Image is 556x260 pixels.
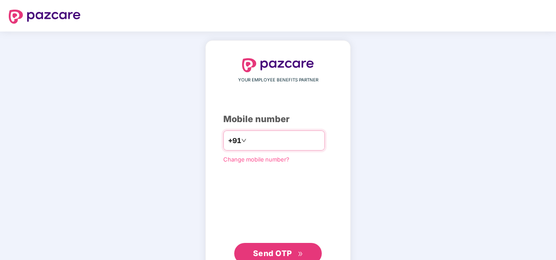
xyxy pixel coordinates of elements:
span: +91 [228,135,241,146]
img: logo [242,58,314,72]
span: YOUR EMPLOYEE BENEFITS PARTNER [238,77,318,84]
span: double-right [298,251,303,257]
span: Send OTP [253,249,292,258]
a: Change mobile number? [223,156,289,163]
span: down [241,138,246,143]
img: logo [9,10,81,24]
div: Mobile number [223,112,333,126]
